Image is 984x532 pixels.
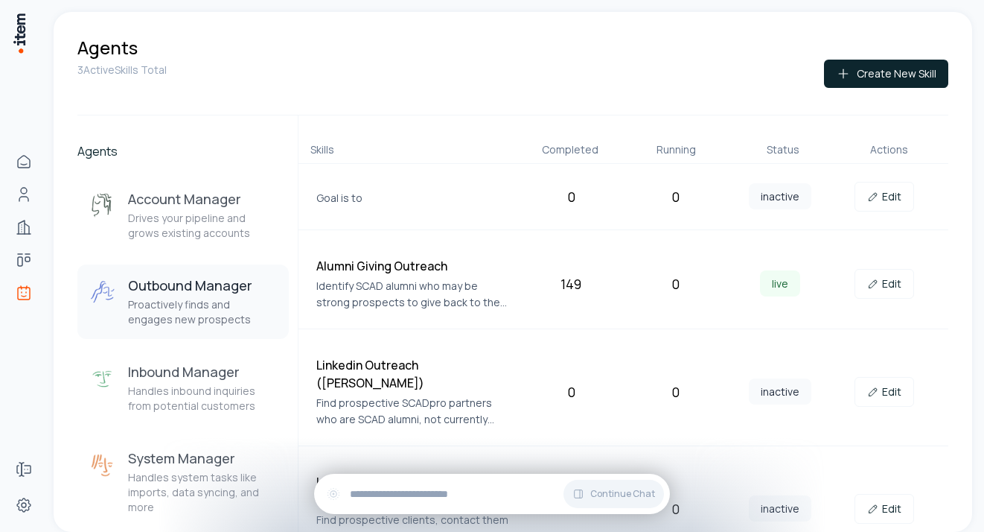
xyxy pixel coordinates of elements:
span: inactive [749,379,811,405]
div: 0 [525,381,617,402]
p: Proactively finds and engages new prospects [128,297,277,327]
div: 0 [525,186,617,207]
a: Contacts [9,180,39,209]
p: Handles system tasks like imports, data syncing, and more [128,470,277,515]
a: Home [9,147,39,177]
a: Edit [854,269,914,299]
div: Status [735,142,830,157]
h3: Account Manager [128,190,277,208]
div: 0 [629,498,721,519]
button: Outbound ManagerOutbound ManagerProactively finds and engages new prospects [77,265,289,339]
div: Running [629,142,723,157]
a: Forms [9,455,39,484]
div: Skills [310,142,511,157]
h3: System Manager [128,449,277,467]
button: System ManagerSystem ManagerHandles system tasks like imports, data syncing, and more [77,437,289,527]
button: Account ManagerAccount ManagerDrives your pipeline and grows existing accounts [77,178,289,253]
a: Agents [9,278,39,308]
button: Inbound ManagerInbound ManagerHandles inbound inquiries from potential customers [77,351,289,425]
img: Account Manager [89,193,116,220]
div: Continue Chat [314,474,670,514]
h4: Linkedin Outreach ([PERSON_NAME]) [316,356,514,392]
img: Item Brain Logo [12,12,27,54]
a: Settings [9,490,39,520]
h3: Inbound Manager [128,363,277,381]
h4: Linkedin Outreach (Template) Giving [316,473,514,509]
a: Edit [854,377,914,407]
span: inactive [749,495,811,522]
div: Completed [523,142,617,157]
a: Companies [9,212,39,242]
div: 149 [525,273,617,294]
a: deals [9,245,39,275]
div: 0 [629,186,721,207]
a: Edit [854,182,914,212]
p: Drives your pipeline and grows existing accounts [128,211,277,241]
button: Continue Chat [563,480,664,508]
p: 3 Active Skills Total [77,63,167,77]
h2: Agents [77,142,289,160]
p: Handles inbound inquiries from potential customers [128,384,277,414]
h1: Agents [77,36,138,60]
p: Goal is to [316,190,514,206]
div: 0 [629,381,721,402]
img: System Manager [89,452,116,479]
span: Continue Chat [590,488,655,500]
img: Outbound Manager [89,279,116,306]
p: Identify SCAD alumni who may be strong prospects to give back to the university. [316,278,514,311]
img: Inbound Manager [89,366,116,393]
h3: Outbound Manager [128,276,277,294]
p: Find prospective SCADpro partners who are SCAD alumni, not currently connected to SCAD, in a deci... [316,395,514,428]
div: 0 [629,273,721,294]
button: Create New Skill [824,60,948,88]
span: inactive [749,183,811,209]
span: live [760,270,800,297]
h4: Alumni Giving Outreach [316,257,514,275]
div: Actions [842,142,936,157]
a: Edit [854,494,914,524]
